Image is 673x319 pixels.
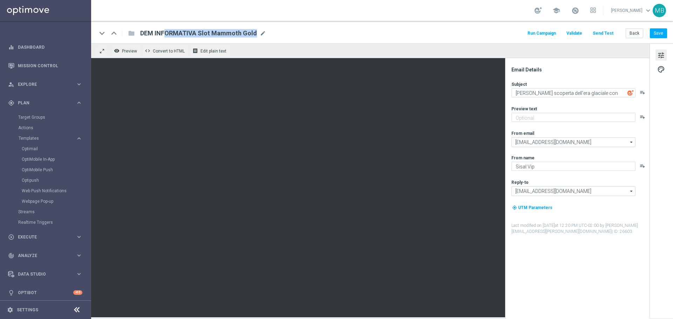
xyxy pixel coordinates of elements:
[18,82,76,86] span: Explore
[653,4,666,17] div: MB
[18,272,76,276] span: Data Studio
[192,48,198,54] i: receipt
[8,82,83,87] button: person_search Explore keyboard_arrow_right
[8,271,83,277] div: Data Studio keyboard_arrow_right
[22,178,73,183] a: Optipush
[8,283,82,302] div: Optibot
[8,44,14,50] i: equalizer
[644,7,652,14] span: keyboard_arrow_down
[8,100,83,106] button: gps_fixed Plan keyboard_arrow_right
[566,31,582,36] span: Validate
[153,49,185,54] span: Convert to HTML
[511,186,635,196] input: Select
[626,28,643,38] button: Back
[18,56,82,75] a: Mission Control
[8,252,76,259] div: Analyze
[8,290,14,296] i: lightbulb
[511,180,529,185] label: Reply-to
[8,253,83,258] button: track_changes Analyze keyboard_arrow_right
[628,187,635,196] i: arrow_drop_down
[18,101,76,105] span: Plan
[22,157,73,162] a: OptiMobile In-App
[8,38,82,56] div: Dashboard
[76,271,82,277] i: keyboard_arrow_right
[592,29,614,38] button: Send Test
[18,283,73,302] a: Optibot
[18,209,73,215] a: Streams
[114,48,120,54] i: remove_red_eye
[512,205,517,210] i: my_location
[640,114,645,120] button: playlist_add
[18,115,73,120] a: Target Groups
[122,49,137,54] span: Preview
[511,137,635,147] input: Select
[640,163,645,169] button: playlist_add
[22,154,90,165] div: OptiMobile In-App
[610,5,653,16] a: [PERSON_NAME]keyboard_arrow_down
[8,44,83,50] div: equalizer Dashboard
[511,67,649,73] div: Email Details
[640,90,645,95] button: playlist_add
[8,271,76,277] div: Data Studio
[650,28,667,38] button: Save
[628,138,635,147] i: arrow_drop_down
[22,146,73,152] a: Optimail
[73,290,82,295] div: +10
[526,29,557,38] button: Run Campaign
[8,290,83,296] button: lightbulb Optibot +10
[22,196,90,207] div: Webpage Pop-up
[145,48,150,54] span: code
[22,167,73,173] a: OptiMobile Push
[22,188,73,194] a: Web Push Notifications
[18,207,90,217] div: Streams
[191,46,230,55] button: receipt Edit plain text
[565,29,583,38] button: Validate
[260,30,266,36] span: mode_edit
[8,56,82,75] div: Mission Control
[22,175,90,186] div: Optipush
[511,223,649,235] label: Last modified on [DATE] at 12:20 PM UTC-02:00 by [PERSON_NAME][EMAIL_ADDRESS][PERSON_NAME][DOMAIN...
[22,165,90,175] div: OptiMobile Push
[518,205,552,210] span: UTM Parameters
[76,252,82,259] i: keyboard_arrow_right
[143,46,188,55] button: code Convert to HTML
[8,81,76,88] div: Explore
[76,234,82,240] i: keyboard_arrow_right
[18,38,82,56] a: Dashboard
[18,123,90,133] div: Actions
[8,252,14,259] i: track_changes
[8,81,14,88] i: person_search
[627,90,634,96] img: optiGenie.svg
[76,135,82,142] i: keyboard_arrow_right
[657,51,665,60] span: tune
[76,99,82,106] i: keyboard_arrow_right
[18,254,76,258] span: Analyze
[8,234,83,240] button: play_circle_outline Execute keyboard_arrow_right
[22,199,73,204] a: Webpage Pop-up
[18,217,90,228] div: Realtime Triggers
[18,125,73,131] a: Actions
[8,100,76,106] div: Plan
[200,49,226,54] span: Edit plain text
[511,204,553,211] button: my_location UTM Parameters
[511,106,537,112] label: Preview text
[18,235,76,239] span: Execute
[18,136,83,141] button: Templates keyboard_arrow_right
[655,49,667,61] button: tune
[8,63,83,69] button: Mission Control
[76,81,82,88] i: keyboard_arrow_right
[17,308,38,312] a: Settings
[18,220,73,225] a: Realtime Triggers
[18,133,90,207] div: Templates
[511,155,535,161] label: From name
[112,46,140,55] button: remove_red_eye Preview
[8,100,14,106] i: gps_fixed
